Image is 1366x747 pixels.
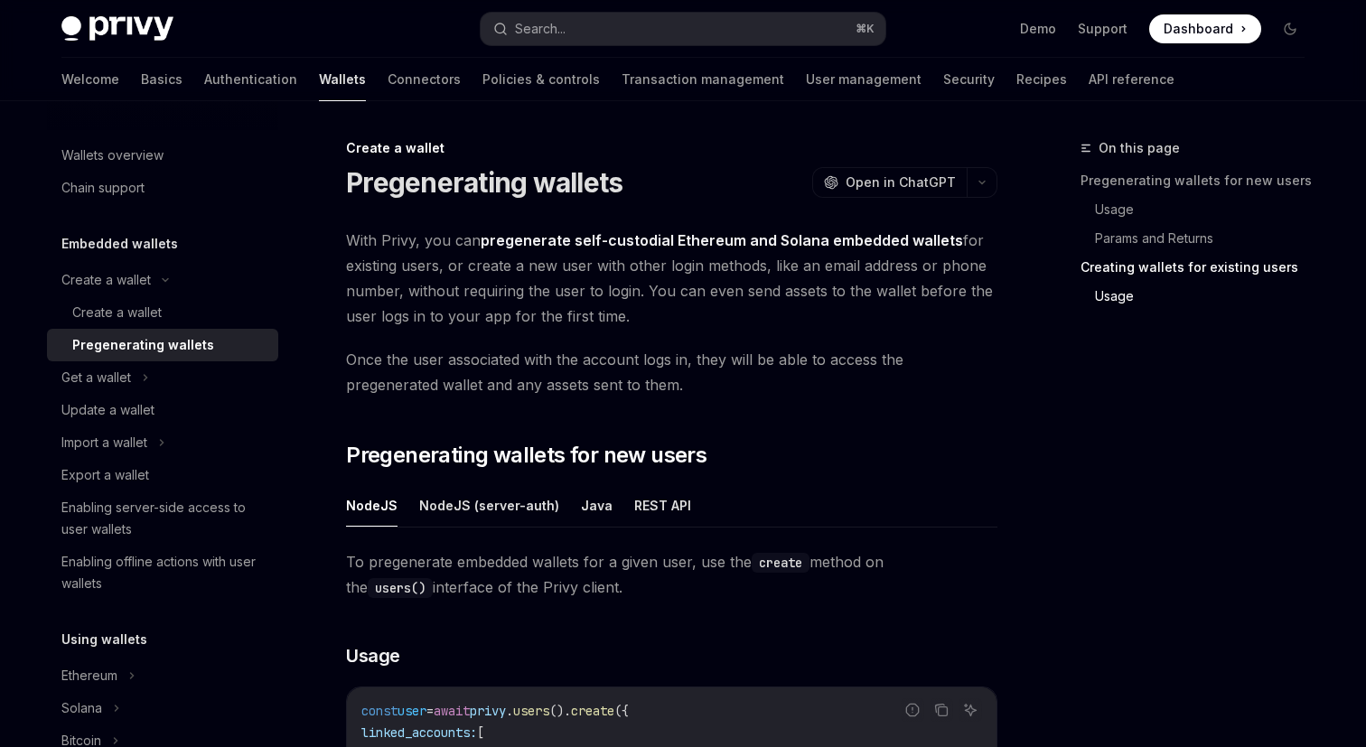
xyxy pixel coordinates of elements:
button: Create a wallet [47,264,278,296]
h1: Pregenerating wallets [346,166,622,199]
button: REST API [634,484,691,527]
div: Chain support [61,177,145,199]
div: Solana [61,697,102,719]
a: Wallets [319,58,366,101]
a: Transaction management [622,58,784,101]
button: Toggle dark mode [1276,14,1305,43]
a: Enabling server-side access to user wallets [47,491,278,546]
a: Pregenerating wallets for new users [1081,166,1319,195]
h5: Using wallets [61,629,147,650]
div: Get a wallet [61,367,131,388]
a: Enabling offline actions with user wallets [47,546,278,600]
span: Once the user associated with the account logs in, they will be able to access the pregenerated w... [346,347,997,397]
div: Update a wallet [61,399,154,421]
a: Dashboard [1149,14,1261,43]
a: Basics [141,58,182,101]
span: Open in ChatGPT [846,173,956,191]
span: Pregenerating wallets for new users [346,441,706,470]
a: API reference [1089,58,1174,101]
a: Chain support [47,172,278,204]
button: Solana [47,692,278,724]
a: Security [943,58,995,101]
div: Enabling server-side access to user wallets [61,497,267,540]
a: Demo [1020,20,1056,38]
div: Ethereum [61,665,117,686]
span: ⌘ K [856,22,875,36]
span: On this page [1099,137,1180,159]
button: NodeJS [346,484,398,527]
h5: Embedded wallets [61,233,178,255]
a: Export a wallet [47,459,278,491]
code: users() [368,578,433,598]
a: Support [1078,20,1127,38]
a: Usage [1081,282,1319,311]
div: Create a wallet [61,269,151,291]
div: Pregenerating wallets [72,334,214,356]
button: Search...⌘K [481,13,885,45]
span: Usage [346,643,400,668]
a: Welcome [61,58,119,101]
button: Ethereum [47,659,278,692]
div: Export a wallet [61,464,149,486]
a: Connectors [388,58,461,101]
code: create [752,553,809,573]
div: Create a wallet [346,139,997,157]
button: Import a wallet [47,426,278,459]
a: Usage [1081,195,1319,224]
button: Get a wallet [47,361,278,394]
div: Enabling offline actions with user wallets [61,551,267,594]
a: Authentication [204,58,297,101]
a: Wallets overview [47,139,278,172]
span: Dashboard [1164,20,1233,38]
span: To pregenerate embedded wallets for a given user, use the method on the interface of the Privy cl... [346,549,997,600]
button: NodeJS (server-auth) [419,484,559,527]
div: Import a wallet [61,432,147,453]
a: Creating wallets for existing users [1081,253,1319,282]
a: Pregenerating wallets [47,329,278,361]
a: Create a wallet [47,296,278,329]
a: User management [806,58,922,101]
a: Params and Returns [1081,224,1319,253]
div: Create a wallet [72,302,162,323]
strong: pregenerate self-custodial Ethereum and Solana embedded wallets [481,231,963,249]
a: Update a wallet [47,394,278,426]
img: dark logo [61,16,173,42]
button: Java [581,484,613,527]
button: Open in ChatGPT [812,167,967,198]
a: Recipes [1016,58,1067,101]
span: With Privy, you can for existing users, or create a new user with other login methods, like an em... [346,228,997,329]
div: Wallets overview [61,145,164,166]
a: Policies & controls [482,58,600,101]
div: Search... [515,18,566,40]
